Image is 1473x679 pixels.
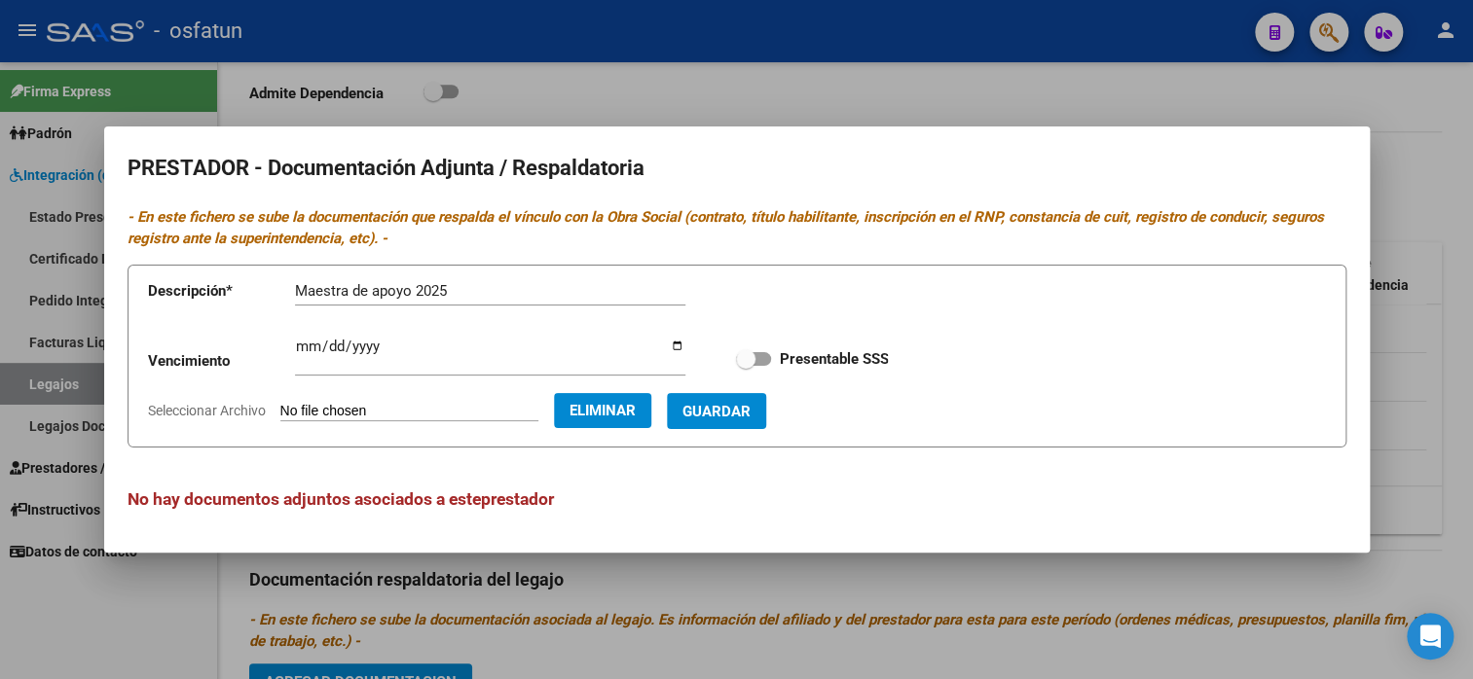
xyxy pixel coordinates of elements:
span: prestador [481,489,554,509]
strong: Presentable SSS [779,350,888,368]
span: Eliminar [570,402,636,419]
div: Open Intercom Messenger [1407,613,1454,660]
i: - En este fichero se sube la documentación que respalda el vínculo con la Obra Social (contrato, ... [128,208,1324,248]
p: Vencimiento [148,350,295,373]
p: Descripción [148,280,295,303]
button: Eliminar [554,393,651,428]
span: Guardar [682,403,751,420]
button: Guardar [667,393,766,429]
h3: No hay documentos adjuntos asociados a este [128,486,1346,512]
span: Seleccionar Archivo [148,403,266,418]
h2: PRESTADOR - Documentación Adjunta / Respaldatoria [128,150,1346,187]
